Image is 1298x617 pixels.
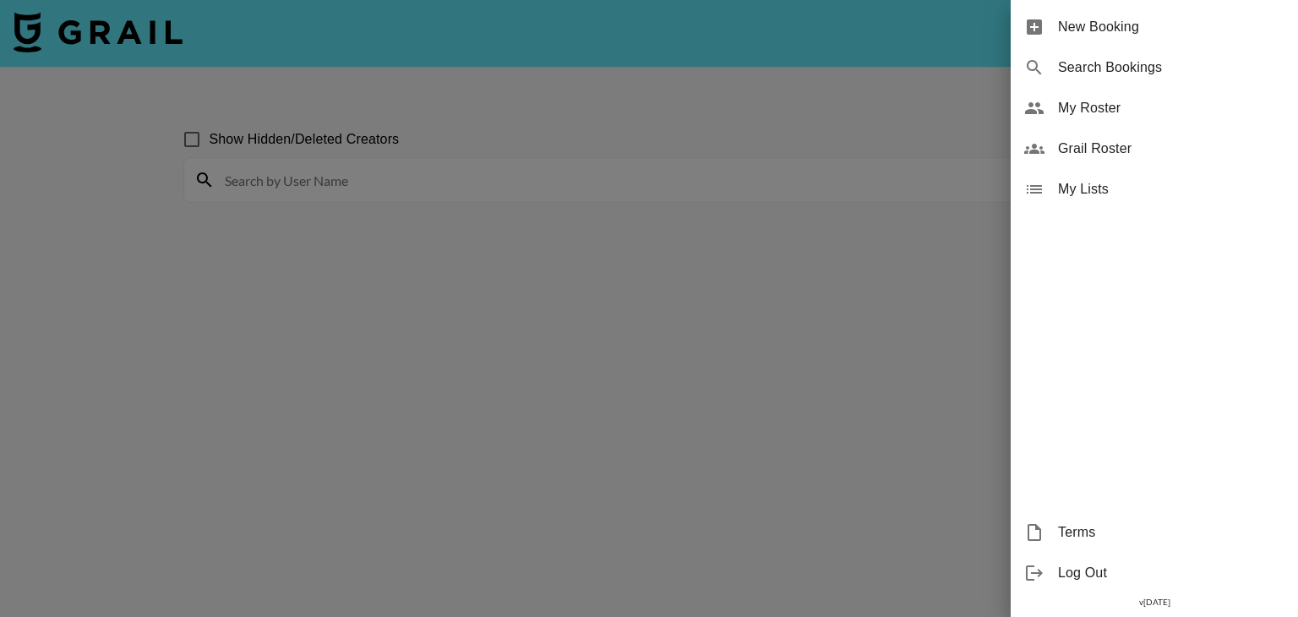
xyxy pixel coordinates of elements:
span: My Roster [1058,98,1284,118]
div: My Lists [1011,169,1298,210]
div: Terms [1011,512,1298,553]
div: My Roster [1011,88,1298,128]
span: Grail Roster [1058,139,1284,159]
span: Terms [1058,522,1284,543]
span: Log Out [1058,563,1284,583]
span: Search Bookings [1058,57,1284,78]
div: Log Out [1011,553,1298,593]
div: New Booking [1011,7,1298,47]
div: Search Bookings [1011,47,1298,88]
div: Grail Roster [1011,128,1298,169]
span: My Lists [1058,179,1284,199]
span: New Booking [1058,17,1284,37]
div: v [DATE] [1011,593,1298,611]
